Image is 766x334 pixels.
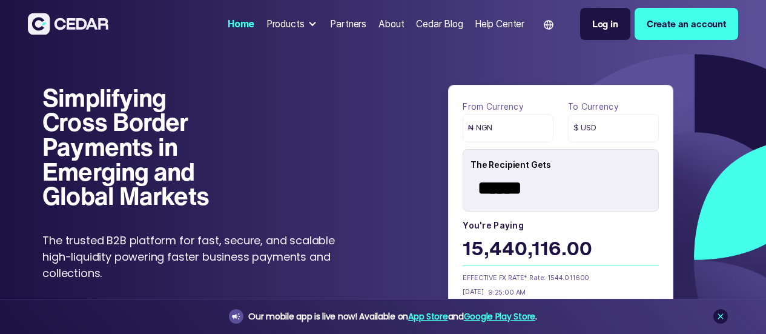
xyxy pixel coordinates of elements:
[635,8,738,40] a: Create an account
[464,310,535,322] a: Google Play Store
[42,232,351,281] p: The trusted B2B platform for fast, secure, and scalable high-liquidity powering faster business p...
[470,153,658,176] div: The Recipient Gets
[568,99,659,114] label: To currency
[326,11,371,37] a: Partners
[463,234,658,265] div: 15,440,116.00
[231,312,241,321] img: announcement
[573,122,596,134] span: $ USD
[262,12,323,36] div: Products
[463,273,529,282] div: EFFECTIVE FX RATE*
[266,17,305,31] div: Products
[484,287,526,297] div: 9:25:00 AM
[463,218,658,233] label: You're paying
[463,99,553,114] label: From currency
[248,309,537,324] div: Our mobile app is live now! Available on and .
[529,273,618,284] div: Rate: 1544.011600
[378,17,404,31] div: About
[223,11,259,37] a: Home
[463,99,658,330] form: payField
[42,85,227,209] h1: Simplifying Cross Border Payments in Emerging and Global Markets
[330,17,366,31] div: Partners
[463,287,484,297] div: [DATE]
[228,17,254,31] div: Home
[475,17,524,31] div: Help Center
[416,17,463,31] div: Cedar Blog
[374,11,409,37] a: About
[580,8,630,40] a: Log in
[592,17,618,31] div: Log in
[411,11,467,37] a: Cedar Blog
[468,122,492,134] span: ₦ NGN
[470,11,529,37] a: Help Center
[408,310,447,322] a: App Store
